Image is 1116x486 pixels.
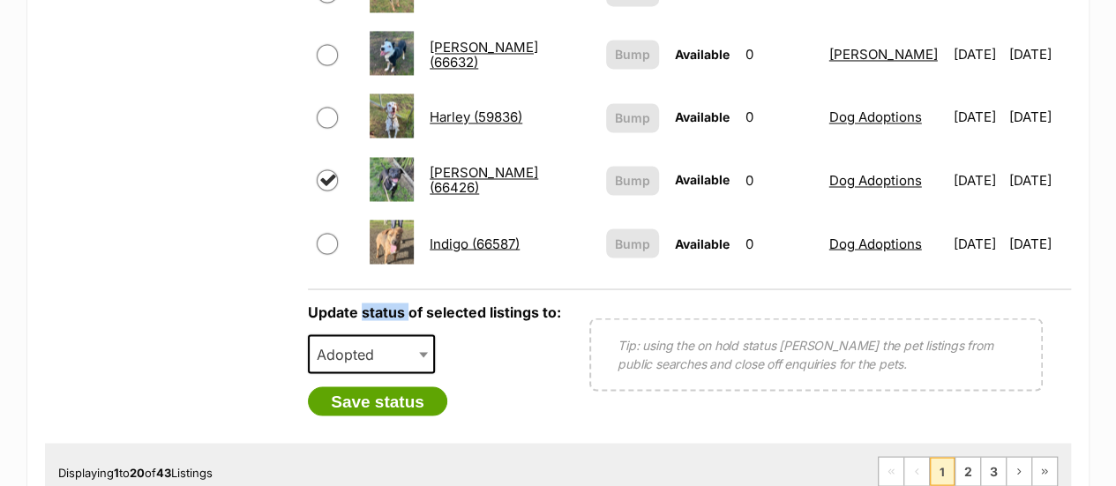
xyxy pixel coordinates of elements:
[981,457,1006,485] a: Page 3
[615,108,650,127] span: Bump
[738,24,820,85] td: 0
[829,108,922,125] a: Dog Adoptions
[615,45,650,64] span: Bump
[829,235,922,251] a: Dog Adoptions
[675,109,730,124] span: Available
[947,24,1007,85] td: [DATE]
[675,47,730,62] span: Available
[829,46,938,63] a: [PERSON_NAME]
[947,86,1007,147] td: [DATE]
[947,213,1007,273] td: [DATE]
[606,103,659,132] button: Bump
[878,456,1058,486] nav: Pagination
[930,457,955,485] span: Page 1
[606,166,659,195] button: Bump
[1008,24,1069,85] td: [DATE]
[879,457,903,485] span: First page
[308,303,561,320] label: Update status of selected listings to:
[430,108,522,125] a: Harley (59836)
[308,334,435,373] span: Adopted
[955,457,980,485] a: Page 2
[1008,150,1069,211] td: [DATE]
[738,213,820,273] td: 0
[1008,86,1069,147] td: [DATE]
[615,171,650,190] span: Bump
[606,228,659,258] button: Bump
[738,150,820,211] td: 0
[310,341,392,366] span: Adopted
[615,234,650,252] span: Bump
[130,465,145,479] strong: 20
[606,40,659,69] button: Bump
[430,39,538,71] a: [PERSON_NAME] (66632)
[1032,457,1057,485] a: Last page
[114,465,119,479] strong: 1
[430,164,538,196] a: [PERSON_NAME] (66426)
[947,150,1007,211] td: [DATE]
[904,457,929,485] span: Previous page
[1007,457,1031,485] a: Next page
[156,465,171,479] strong: 43
[829,172,922,189] a: Dog Adoptions
[308,386,447,416] button: Save status
[618,335,1015,372] p: Tip: using the on hold status [PERSON_NAME] the pet listings from public searches and close off e...
[58,465,213,479] span: Displaying to of Listings
[675,236,730,250] span: Available
[738,86,820,147] td: 0
[430,235,520,251] a: Indigo (66587)
[1008,213,1069,273] td: [DATE]
[675,172,730,187] span: Available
